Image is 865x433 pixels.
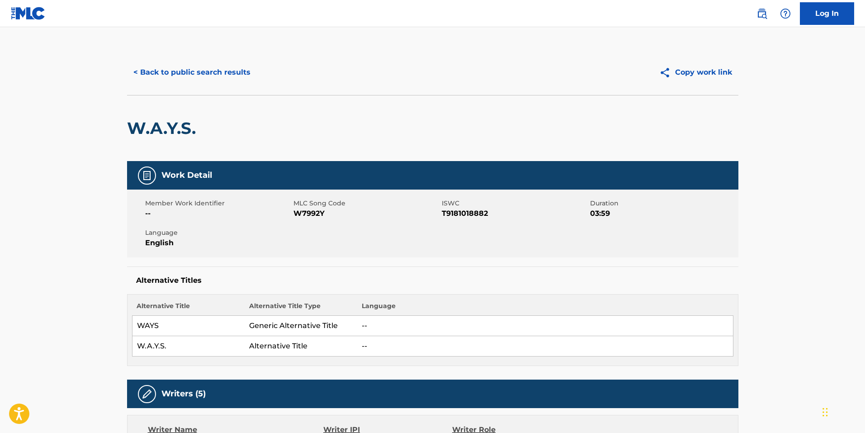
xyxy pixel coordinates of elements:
[145,208,291,219] span: --
[357,301,733,316] th: Language
[590,208,736,219] span: 03:59
[142,170,152,181] img: Work Detail
[145,228,291,238] span: Language
[161,389,206,399] h5: Writers (5)
[132,336,245,357] td: W.A.Y.S.
[753,5,771,23] a: Public Search
[442,199,588,208] span: ISWC
[756,8,767,19] img: search
[590,199,736,208] span: Duration
[800,2,854,25] a: Log In
[11,7,46,20] img: MLC Logo
[822,399,828,426] div: Drag
[136,276,729,285] h5: Alternative Titles
[132,301,245,316] th: Alternative Title
[659,67,675,78] img: Copy work link
[161,170,212,181] h5: Work Detail
[142,389,152,400] img: Writers
[442,208,588,219] span: T9181018882
[127,61,257,84] button: < Back to public search results
[245,336,357,357] td: Alternative Title
[293,208,440,219] span: W7992Y
[780,8,791,19] img: help
[245,301,357,316] th: Alternative Title Type
[357,316,733,336] td: --
[776,5,794,23] div: Help
[357,336,733,357] td: --
[293,199,440,208] span: MLC Song Code
[145,238,291,248] span: English
[127,118,200,138] h2: W.A.Y.S.
[132,316,245,336] td: WAYS
[145,199,291,208] span: Member Work Identifier
[653,61,738,84] button: Copy work link
[820,390,865,433] iframe: Chat Widget
[245,316,357,336] td: Generic Alternative Title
